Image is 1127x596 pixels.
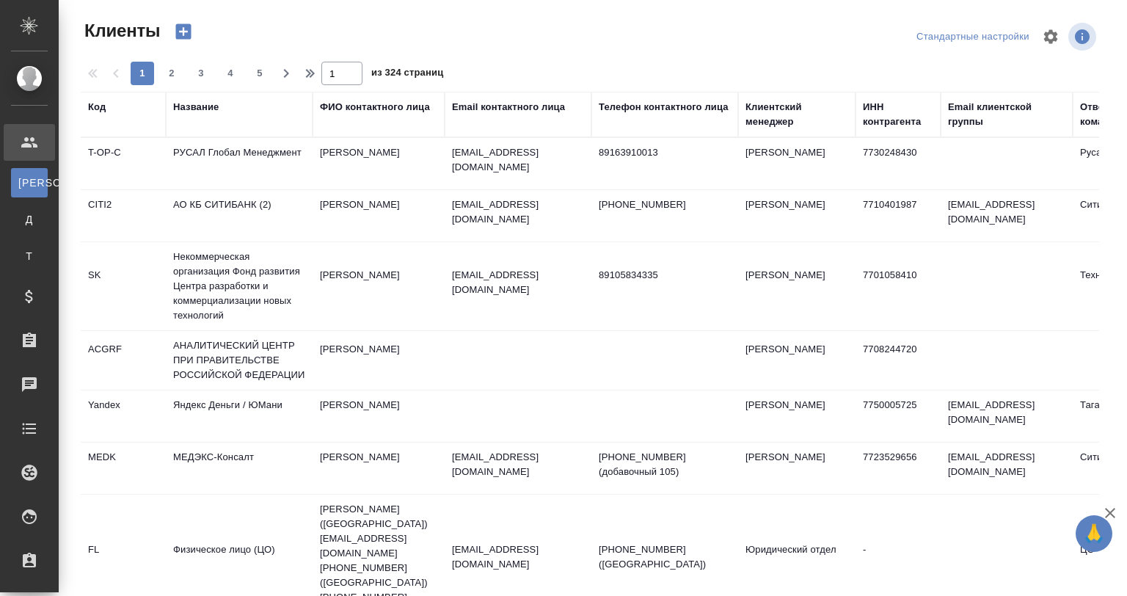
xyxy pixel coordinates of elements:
td: АНАЛИТИЧЕСКИЙ ЦЕНТР ПРИ ПРАВИТЕЛЬСТВЕ РОССИЙСКОЙ ФЕДЕРАЦИИ [166,331,313,390]
div: Email клиентской группы [948,100,1065,129]
td: 7750005725 [856,390,941,442]
td: [PERSON_NAME] [313,261,445,312]
td: [PERSON_NAME] [313,335,445,386]
td: Yandex [81,390,166,442]
td: [EMAIL_ADDRESS][DOMAIN_NAME] [941,390,1073,442]
span: из 324 страниц [371,64,443,85]
div: Телефон контактного лица [599,100,729,115]
p: [EMAIL_ADDRESS][DOMAIN_NAME] [452,145,584,175]
td: [PERSON_NAME] [738,190,856,241]
td: 7730248430 [856,138,941,189]
button: 3 [189,62,213,85]
td: [PERSON_NAME] [313,138,445,189]
td: Яндекс Деньги / ЮМани [166,390,313,442]
td: РУСАЛ Глобал Менеджмент [166,138,313,189]
td: 7723529656 [856,443,941,494]
button: 🙏 [1076,515,1112,552]
div: Код [88,100,106,115]
div: Название [173,100,219,115]
td: [PERSON_NAME] [738,261,856,312]
span: Посмотреть информацию [1068,23,1099,51]
span: Д [18,212,40,227]
td: [PERSON_NAME] [738,335,856,386]
td: 7701058410 [856,261,941,312]
span: Клиенты [81,19,160,43]
span: 4 [219,66,242,81]
span: 🙏 [1082,518,1106,549]
td: [PERSON_NAME] [738,390,856,442]
a: [PERSON_NAME] [11,168,48,197]
a: Т [11,241,48,271]
span: Т [18,249,40,264]
td: ACGRF [81,335,166,386]
td: SK [81,261,166,312]
td: [PERSON_NAME] [313,390,445,442]
td: [EMAIL_ADDRESS][DOMAIN_NAME] [941,190,1073,241]
span: 3 [189,66,213,81]
p: 89163910013 [599,145,731,160]
p: [PHONE_NUMBER] (добавочный 105) [599,450,731,479]
td: [PERSON_NAME] [738,443,856,494]
td: Юридический отдел [738,535,856,586]
td: АО КБ СИТИБАНК (2) [166,190,313,241]
span: [PERSON_NAME] [18,175,40,190]
p: [EMAIL_ADDRESS][DOMAIN_NAME] [452,450,584,479]
td: - [856,535,941,586]
button: 2 [160,62,183,85]
a: Д [11,205,48,234]
span: 5 [248,66,271,81]
p: [EMAIL_ADDRESS][DOMAIN_NAME] [452,197,584,227]
td: 7708244720 [856,335,941,386]
td: [PERSON_NAME] [738,138,856,189]
td: [PERSON_NAME] [313,190,445,241]
td: CITI2 [81,190,166,241]
button: Создать [166,19,201,44]
td: МЕДЭКС-Консалт [166,443,313,494]
td: FL [81,535,166,586]
div: Клиентский менеджер [745,100,848,129]
span: Настроить таблицу [1033,19,1068,54]
button: 4 [219,62,242,85]
td: [PERSON_NAME] [313,443,445,494]
p: [EMAIL_ADDRESS][DOMAIN_NAME] [452,542,584,572]
p: [PHONE_NUMBER] ([GEOGRAPHIC_DATA]) [599,542,731,572]
span: 2 [160,66,183,81]
td: Некоммерческая организация Фонд развития Центра разработки и коммерциализации новых технологий [166,242,313,330]
td: T-OP-C [81,138,166,189]
td: [EMAIL_ADDRESS][DOMAIN_NAME] [941,443,1073,494]
td: MEDK [81,443,166,494]
p: [EMAIL_ADDRESS][DOMAIN_NAME] [452,268,584,297]
td: Физическое лицо (ЦО) [166,535,313,586]
div: Email контактного лица [452,100,565,115]
td: 7710401987 [856,190,941,241]
p: 89105834335 [599,268,731,283]
div: split button [913,26,1033,48]
div: ФИО контактного лица [320,100,430,115]
button: 5 [248,62,271,85]
p: [PHONE_NUMBER] [599,197,731,212]
div: ИНН контрагента [863,100,933,129]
